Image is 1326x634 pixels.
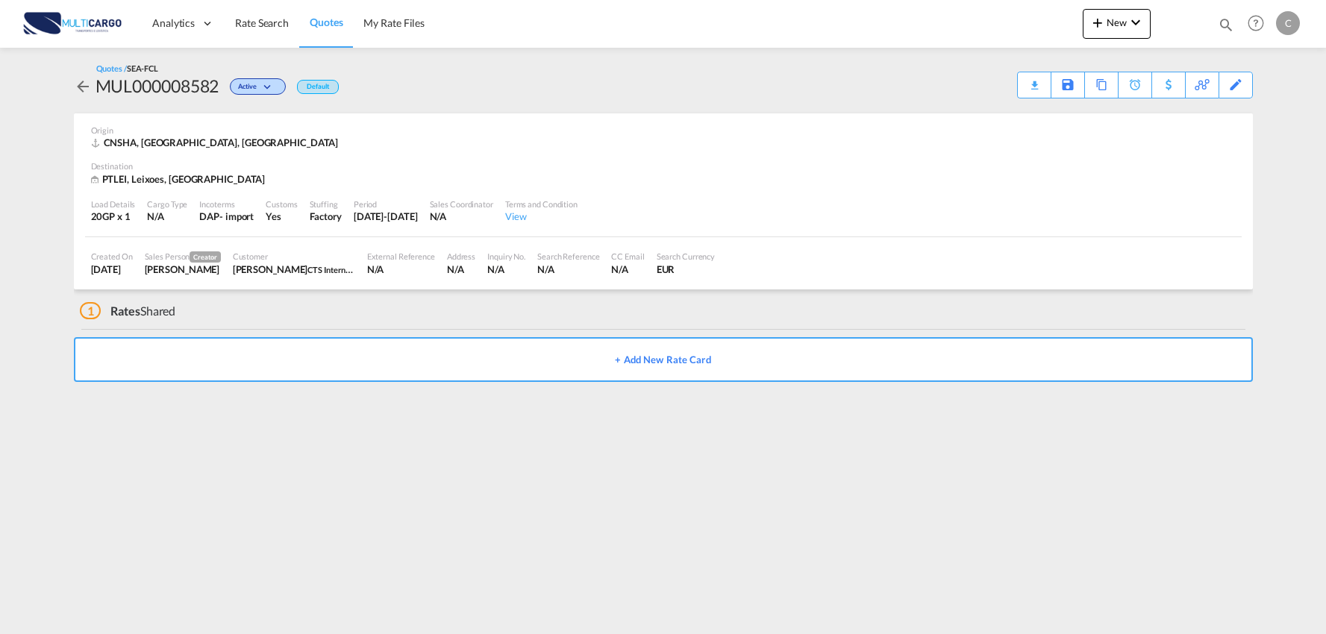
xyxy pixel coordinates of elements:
[80,302,101,319] span: 1
[190,251,220,263] span: Creator
[1089,13,1107,31] md-icon: icon-plus 400-fg
[447,251,475,262] div: Address
[91,125,1236,136] div: Origin
[487,263,525,276] div: N/A
[260,84,278,92] md-icon: icon-chevron-down
[110,304,140,318] span: Rates
[1127,13,1145,31] md-icon: icon-chevron-down
[266,198,297,210] div: Customs
[230,78,286,95] div: Change Status Here
[537,251,599,262] div: Search Reference
[367,263,435,276] div: N/A
[104,136,339,148] span: CNSHA, [GEOGRAPHIC_DATA], [GEOGRAPHIC_DATA]
[505,198,578,210] div: Terms and Condition
[297,80,338,94] div: Default
[1089,16,1145,28] span: New
[1083,9,1151,39] button: icon-plus 400-fgNewicon-chevron-down
[310,16,343,28] span: Quotes
[611,263,644,276] div: N/A
[91,251,133,262] div: Created On
[91,136,343,149] div: CNSHA, Shanghai, Asia
[91,263,133,276] div: 25 Sep 2025
[537,263,599,276] div: N/A
[145,263,221,276] div: Cesar Teixeira
[657,263,716,276] div: EUR
[147,198,187,210] div: Cargo Type
[91,172,269,186] div: PTLEI, Leixoes, Europe
[219,210,254,223] div: - import
[152,16,195,31] span: Analytics
[127,63,158,73] span: SEA-FCL
[1025,75,1043,86] md-icon: icon-download
[430,210,493,223] div: N/A
[310,198,342,210] div: Stuffing
[233,251,355,262] div: Customer
[354,210,418,223] div: 11 Sep 2026
[1025,72,1043,86] div: Quote PDF is not available at this time
[235,16,289,29] span: Rate Search
[145,251,221,263] div: Sales Person
[238,82,260,96] span: Active
[80,303,176,319] div: Shared
[1276,11,1300,35] div: C
[1218,16,1234,39] div: icon-magnify
[363,16,425,29] span: My Rate Files
[96,74,219,98] div: MUL000008582
[22,7,123,40] img: 82db67801a5411eeacfdbd8acfa81e61.png
[505,210,578,223] div: View
[91,198,136,210] div: Load Details
[611,251,644,262] div: CC Email
[1243,10,1269,36] span: Help
[147,210,187,223] div: N/A
[354,198,418,210] div: Period
[74,74,96,98] div: icon-arrow-left
[367,251,435,262] div: External Reference
[266,210,297,223] div: Yes
[307,263,499,275] span: CTS International Freight ([GEOGRAPHIC_DATA]) S. L.
[487,251,525,262] div: Inquiry No.
[1051,72,1084,98] div: Save As Template
[199,198,254,210] div: Incoterms
[447,263,475,276] div: N/A
[91,160,1236,172] div: Destination
[310,210,342,223] div: Factory Stuffing
[74,78,92,95] md-icon: icon-arrow-left
[430,198,493,210] div: Sales Coordinator
[233,263,355,276] div: Christina Zhang
[199,210,219,223] div: DAP
[1243,10,1276,37] div: Help
[657,251,716,262] div: Search Currency
[96,63,159,74] div: Quotes /SEA-FCL
[219,74,290,98] div: Change Status Here
[1218,16,1234,33] md-icon: icon-magnify
[91,210,136,223] div: 20GP x 1
[74,337,1253,382] button: + Add New Rate Card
